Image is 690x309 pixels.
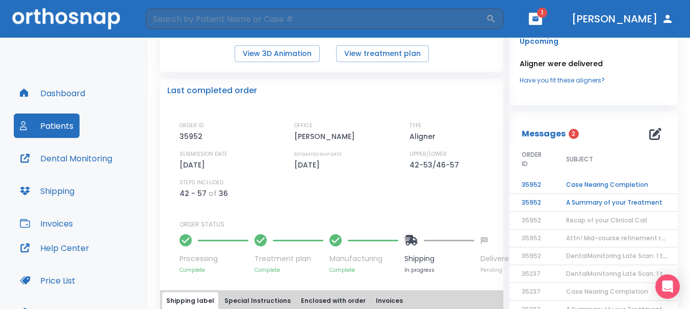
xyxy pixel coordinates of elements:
p: Delivered [480,254,514,264]
input: Search by Patient Name or Case # [146,9,486,29]
span: 35952 [522,251,541,260]
p: Complete [329,266,398,274]
button: Shipping [14,179,81,203]
p: 42-53/46-57 [410,159,463,171]
p: Aligner [410,130,439,143]
button: Invoices [14,211,79,236]
p: Manufacturing [329,254,398,264]
button: Dashboard [14,81,91,105]
div: Open Intercom Messenger [655,274,680,299]
span: Recap of your Clinical Call [566,216,647,224]
p: [DATE] [180,159,209,171]
td: Case Nearing Completion [554,176,681,194]
p: In progress [404,266,474,274]
button: View 3D Animation [235,45,320,62]
p: ORDER STATUS [180,220,496,229]
p: TYPE [410,121,422,130]
p: [DATE] [294,159,323,171]
td: A Summary of your Treatment [554,194,681,212]
p: 36 [219,187,228,200]
span: SUBJECT [566,155,593,164]
td: 35952 [509,176,554,194]
button: Patients [14,114,80,138]
img: Orthosnap [12,8,120,29]
button: Price List [14,268,82,293]
p: Treatment plan [254,254,323,264]
span: 35237 [522,287,541,296]
p: OFFICE [294,121,313,130]
p: Last completed order [167,85,257,97]
td: 35952 [509,194,554,212]
p: 42 - 57 [180,187,207,200]
p: Messages [522,128,566,140]
span: Case Nearing Completion [566,287,648,296]
button: View treatment plan [336,45,429,62]
p: ORDER ID [180,121,203,130]
span: 35952 [522,216,541,224]
span: 35237 [522,269,541,278]
p: of [209,187,217,200]
p: ESTIMATED SHIP DATE [294,150,342,159]
p: UPPER/LOWER [410,150,447,159]
a: Have you fit these aligners? [520,76,668,85]
span: 2 [569,129,579,139]
p: Shipping [404,254,474,264]
button: Dental Monitoring [14,146,118,171]
p: STEPS INCLUDED [180,178,223,187]
p: Upcoming [520,35,668,47]
span: Attn! Mid-course refinement required [566,234,685,242]
button: [PERSON_NAME] [568,10,678,28]
button: Help Center [14,236,95,260]
p: SUBMISSION DATE [180,150,227,159]
p: Pending [480,266,514,274]
span: ORDER ID [522,150,542,168]
p: Processing [180,254,248,264]
p: 35952 [180,130,206,143]
p: Complete [254,266,323,274]
p: Complete [180,266,248,274]
p: Aligner were delivered [520,58,668,70]
p: [PERSON_NAME] [294,130,359,143]
span: 1 [537,8,547,18]
span: 35952 [522,234,541,242]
